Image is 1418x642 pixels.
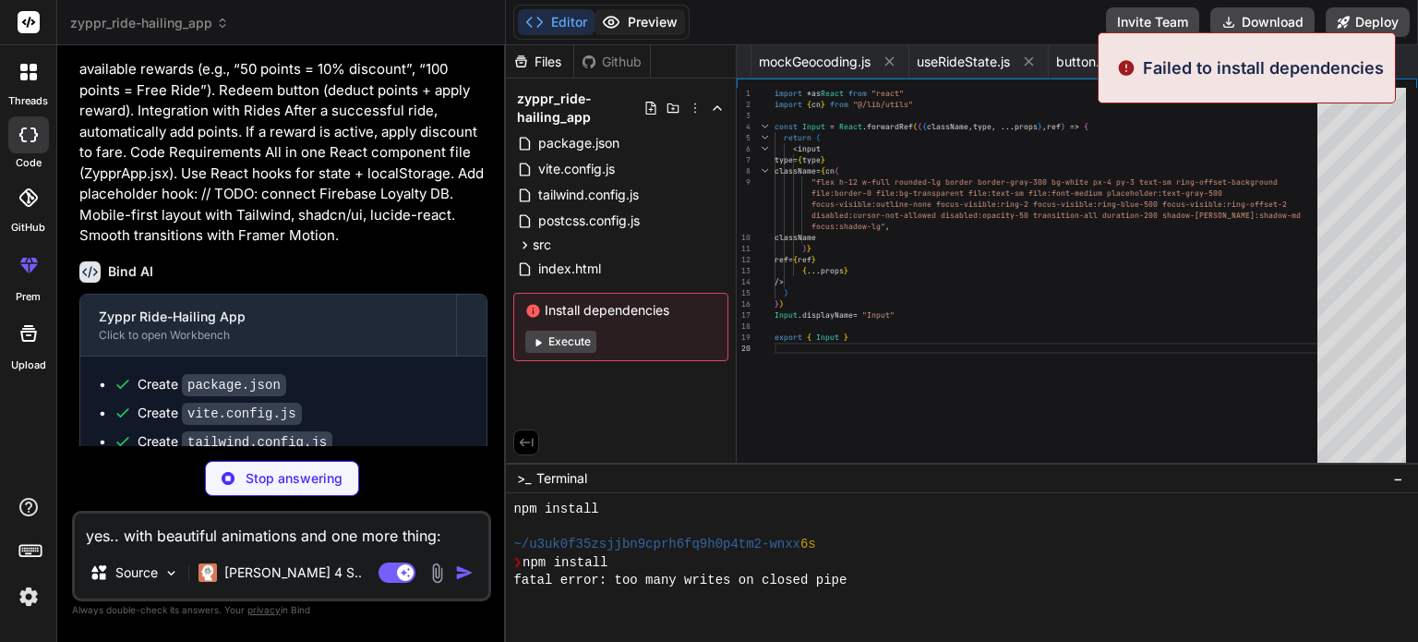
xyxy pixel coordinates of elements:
span: className [775,233,816,242]
span: ref [1047,122,1061,131]
span: = [788,255,793,264]
div: Click to collapse the range. [752,132,776,143]
label: Upload [11,357,46,373]
div: 12 [737,254,751,265]
span: file:border-0 file:bg-transparent file:text-sm fil [811,188,1042,198]
button: Preview [595,9,685,35]
img: icon [455,563,474,582]
span: . [862,122,867,131]
span: >_ [517,469,531,488]
img: settings [13,581,44,612]
label: threads [8,93,48,109]
button: − [1389,464,1407,493]
span: { [807,100,811,109]
p: Stop answering [246,469,342,488]
span: = [830,122,835,131]
span: React [821,89,844,98]
span: from [848,89,867,98]
span: } [821,155,825,164]
span: } [844,266,848,275]
div: Click to collapse the range. [752,143,776,154]
div: 9 [737,176,751,188]
span: npm install [523,554,607,572]
span: } [821,100,825,109]
span: props [1015,122,1038,131]
span: ) [779,299,784,309]
span: < [793,144,798,153]
h6: Bind AI [108,262,153,281]
span: { [802,266,807,275]
span: index.html [536,258,603,280]
span: } [775,299,779,309]
span: t-2 [1273,200,1287,209]
div: Create [138,432,332,452]
span: return [784,133,811,142]
span: cn [825,166,835,176]
span: 0 bg-white px-4 py-3 text-sm ring-offset-backgroun [1042,177,1273,187]
span: } [844,333,848,342]
span: { [793,255,798,264]
span: ... [1001,122,1015,131]
button: Editor [518,9,595,35]
div: 7 [737,154,751,165]
button: Download [1210,7,1315,37]
span: disabled:cursor-not-allowed disabled:opacity-50 tr [811,211,1042,220]
div: Create [138,404,302,423]
span: useRideState.js [917,53,1010,71]
label: prem [16,289,41,305]
span: button.jsx [1056,53,1116,71]
span: ~/u3uk0f35zsjjbn9cprh6fq9h0p4tm2-wnxx [513,536,800,553]
span: . [798,310,802,320]
span: vite.config.js [536,158,617,180]
p: [PERSON_NAME] 4 S.. [224,563,362,582]
span: { [798,155,802,164]
span: "flex h-12 w-full rounded-lg border border-gray-30 [811,177,1042,187]
div: Create [138,375,286,394]
span: cus-visible:ring-blue-500 focus-visible:ring-offse [1042,200,1273,209]
span: Input [816,333,839,342]
span: ref [775,255,788,264]
span: ( [816,133,821,142]
label: code [16,155,42,171]
span: const [775,122,798,131]
div: 20 [737,343,751,354]
div: 8 [737,165,751,176]
span: { [922,122,927,131]
span: cn [811,100,821,109]
span: ansition-all duration-200 shadow-[PERSON_NAME]:shadow-m [1042,211,1296,220]
span: type [973,122,991,131]
span: className [927,122,968,131]
span: d [1273,177,1278,187]
span: e:font-medium placeholder:text-gray-500 [1042,188,1222,198]
div: 13 [737,265,751,276]
span: focus-visible:outline-none focus-visible:ring-2 fo [811,200,1042,209]
div: Click to open Workbench [99,328,438,343]
span: { [807,333,811,342]
span: as [811,89,821,98]
img: Pick Models [163,565,179,581]
span: "react" [871,89,904,98]
button: Zyppr Ride-Hailing AppClick to open Workbench [80,295,456,356]
button: Deploy [1326,7,1410,37]
span: import [775,100,802,109]
span: } [807,244,811,253]
span: props [821,266,844,275]
span: − [1393,469,1403,488]
div: 5 [737,132,751,143]
p: Failed to install dependencies [1143,55,1384,80]
span: npm install [513,501,598,518]
div: 6 [737,143,751,154]
span: , [1042,122,1047,131]
code: vite.config.js [182,403,302,425]
div: 16 [737,298,751,309]
div: Files [506,53,573,71]
span: , [991,122,996,131]
div: 18 [737,321,751,332]
img: alert [1117,55,1136,80]
span: fatal error: too many writes on closed pipe [513,572,847,589]
span: /> [775,277,784,286]
span: ) [802,244,807,253]
div: 11 [737,243,751,254]
div: 3 [737,110,751,121]
span: displayName [802,310,853,320]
